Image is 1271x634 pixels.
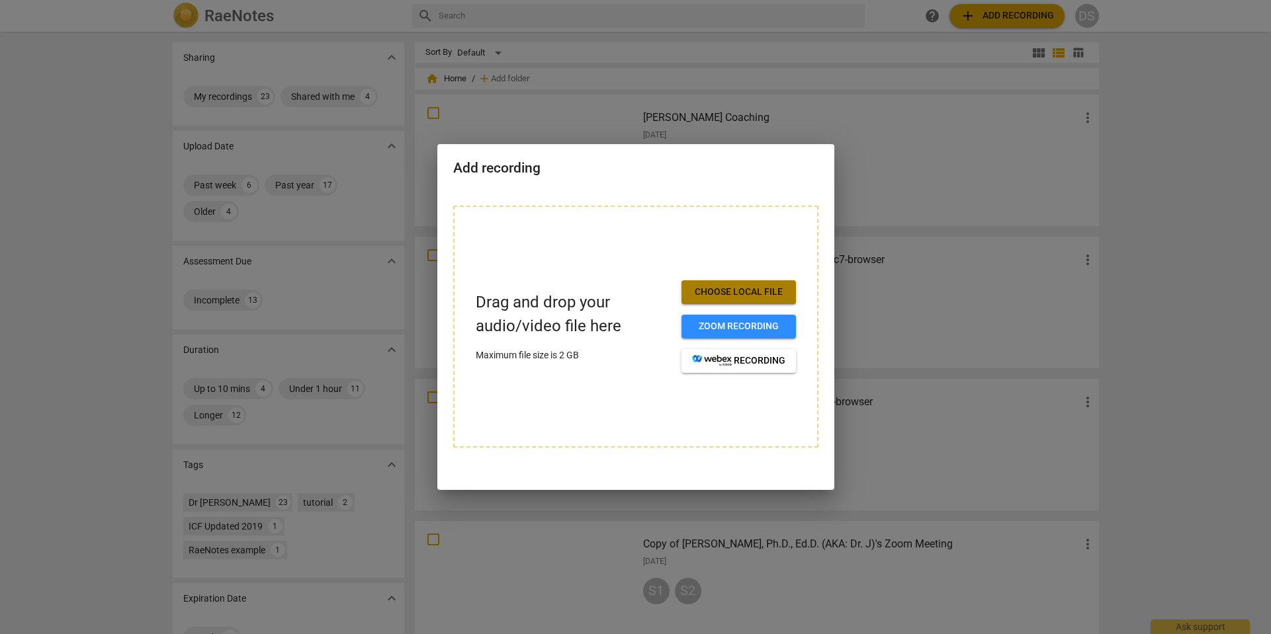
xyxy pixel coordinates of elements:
[453,160,818,177] h2: Add recording
[681,280,796,304] button: Choose local file
[681,315,796,338] button: Zoom recording
[692,286,785,299] span: Choose local file
[476,291,671,337] p: Drag and drop your audio/video file here
[692,354,785,368] span: recording
[681,349,796,373] button: recording
[476,348,671,362] p: Maximum file size is 2 GB
[692,320,785,333] span: Zoom recording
